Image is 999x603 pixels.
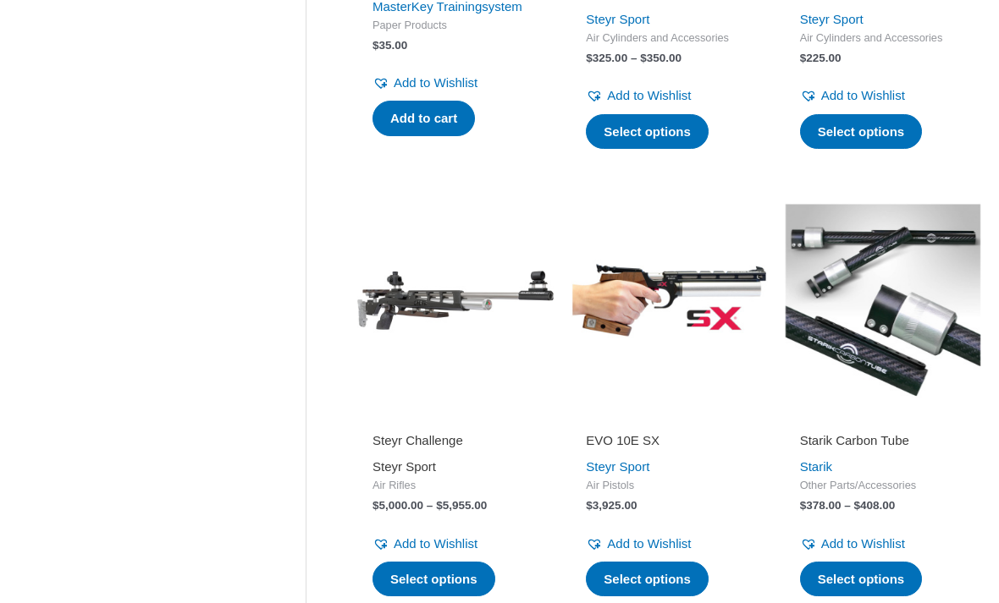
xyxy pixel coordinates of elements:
[640,52,682,64] bdi: 350.00
[373,499,379,512] span: $
[427,499,433,512] span: –
[800,12,864,26] a: Steyr Sport
[800,84,905,107] a: Add to Wishlist
[800,432,966,455] a: Starik Carbon Tube
[586,52,593,64] span: $
[373,432,538,449] h2: Steyr Challenge
[800,52,842,64] bdi: 225.00
[586,562,709,597] a: Select options for “EVO 10E SX”
[586,432,752,455] a: EVO 10E SX
[821,536,905,551] span: Add to Wishlist
[844,499,851,512] span: –
[586,84,691,107] a: Add to Wishlist
[373,432,538,455] a: Steyr Challenge
[800,408,966,429] iframe: Customer reviews powered by Trustpilot
[394,536,477,551] span: Add to Wishlist
[800,499,807,512] span: $
[373,532,477,556] a: Add to Wishlist
[357,202,554,398] img: Steyr Challenge
[607,536,691,551] span: Add to Wishlist
[373,19,538,33] span: Paper Products
[586,459,649,474] a: Steyr Sport
[373,499,423,512] bdi: 5,000.00
[586,12,649,26] a: Steyr Sport
[373,71,477,95] a: Add to Wishlist
[631,52,637,64] span: –
[586,532,691,556] a: Add to Wishlist
[436,499,487,512] bdi: 5,955.00
[800,31,966,46] span: Air Cylinders and Accessories
[586,432,752,449] h2: EVO 10E SX
[373,39,379,52] span: $
[800,479,966,493] span: Other Parts/Accessories
[436,499,443,512] span: $
[571,202,767,398] img: EVO 10E SX
[373,39,407,52] bdi: 35.00
[854,499,861,512] span: $
[586,408,752,429] iframe: Customer reviews powered by Trustpilot
[586,52,627,64] bdi: 325.00
[586,31,752,46] span: Air Cylinders and Accessories
[800,432,966,449] h2: Starik Carbon Tube
[586,499,637,512] bdi: 3,925.00
[800,562,923,597] a: Select options for “Starik Carbon Tube”
[785,202,981,398] img: Starik Carbon Tube
[373,459,436,474] a: Steyr Sport
[800,459,832,474] a: Starik
[854,499,896,512] bdi: 408.00
[607,88,691,102] span: Add to Wishlist
[640,52,647,64] span: $
[586,479,752,493] span: Air Pistols
[800,499,842,512] bdi: 378.00
[586,499,593,512] span: $
[800,114,923,150] a: Select options for “Steyr Compressed air cylinder (pistol)”
[373,408,538,429] iframe: Customer reviews powered by Trustpilot
[373,479,538,493] span: Air Rifles
[373,562,495,597] a: Select options for “Steyr Challenge”
[821,88,905,102] span: Add to Wishlist
[800,52,807,64] span: $
[800,532,905,556] a: Add to Wishlist
[394,75,477,90] span: Add to Wishlist
[586,114,709,150] a: Select options for “Steyr Compressed air cylinder (rifle)”
[373,101,475,136] a: Add to cart: “MasterKey Starter Set - Rifle”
